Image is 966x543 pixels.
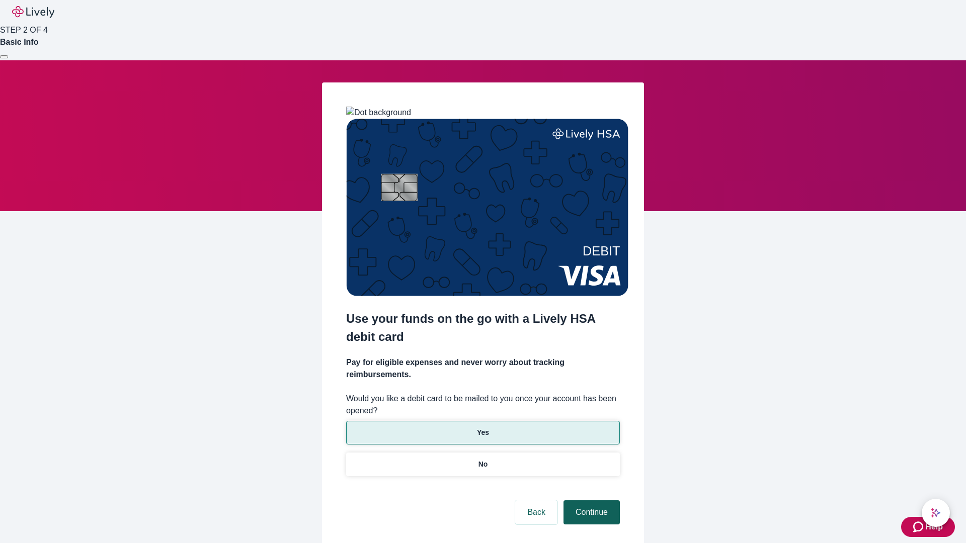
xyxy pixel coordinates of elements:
button: Yes [346,421,620,444]
img: Lively [12,6,54,18]
h2: Use your funds on the go with a Lively HSA debit card [346,310,620,346]
p: No [478,459,488,470]
button: chat [922,499,950,527]
button: No [346,452,620,476]
h4: Pay for eligible expenses and never worry about tracking reimbursements. [346,356,620,381]
label: Would you like a debit card to be mailed to you once your account has been opened? [346,393,620,417]
svg: Zendesk support icon [913,521,925,533]
button: Continue [563,500,620,524]
img: Debit card [346,119,628,296]
img: Dot background [346,107,411,119]
svg: Lively AI Assistant [931,508,941,518]
button: Back [515,500,557,524]
button: Zendesk support iconHelp [901,517,955,537]
p: Yes [477,427,489,438]
span: Help [925,521,943,533]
